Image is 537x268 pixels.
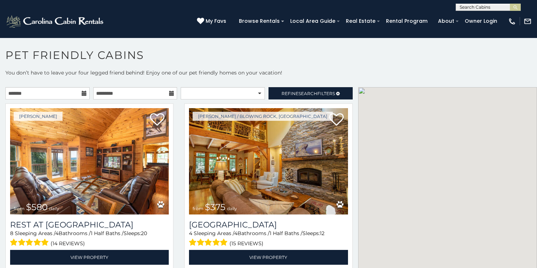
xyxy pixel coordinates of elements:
[189,250,348,265] a: View Property
[10,230,169,248] div: Sleeping Areas / Bathrooms / Sleeps:
[10,230,13,237] span: 8
[235,16,283,27] a: Browse Rentals
[189,230,192,237] span: 4
[282,91,335,96] span: Refine Filters
[229,239,263,248] span: (15 reviews)
[91,230,124,237] span: 1 Half Baths /
[189,230,348,248] div: Sleeping Areas / Bathrooms / Sleeps:
[234,230,237,237] span: 4
[382,16,431,27] a: Rental Program
[193,112,333,121] a: [PERSON_NAME] / Blowing Rock, [GEOGRAPHIC_DATA]
[197,17,228,25] a: My Favs
[49,206,59,211] span: daily
[524,17,532,25] img: mail-regular-white.png
[298,91,317,96] span: Search
[150,112,164,128] a: Add to favorites
[141,230,147,237] span: 20
[320,230,325,237] span: 12
[10,250,169,265] a: View Property
[26,202,48,212] span: $580
[5,14,106,29] img: White-1-2.png
[270,230,302,237] span: 1 Half Baths /
[189,108,348,214] a: from $375 daily
[508,17,516,25] img: phone-regular-white.png
[10,220,169,230] h3: Rest at Mountain Crest
[10,108,169,214] a: from $580 daily
[434,16,458,27] a: About
[268,87,353,99] a: RefineSearchFilters
[329,112,344,128] a: Add to favorites
[206,17,226,25] span: My Favs
[342,16,379,27] a: Real Estate
[55,230,59,237] span: 4
[14,112,63,121] a: [PERSON_NAME]
[14,206,25,211] span: from
[10,220,169,230] a: Rest at [GEOGRAPHIC_DATA]
[461,16,501,27] a: Owner Login
[227,206,237,211] span: daily
[189,220,348,230] a: [GEOGRAPHIC_DATA]
[189,220,348,230] h3: Mountain Song Lodge
[193,206,203,211] span: from
[205,202,225,212] span: $375
[51,239,85,248] span: (14 reviews)
[287,16,339,27] a: Local Area Guide
[189,108,348,214] img: 1714397922_thumbnail.jpeg
[10,108,169,214] img: 1714397301_thumbnail.jpeg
